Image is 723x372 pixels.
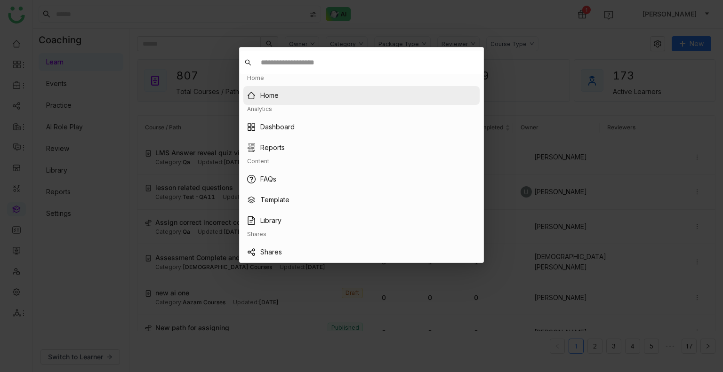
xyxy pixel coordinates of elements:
button: Close [458,47,484,72]
div: Content [247,157,269,166]
div: Shares [247,230,266,239]
a: Template [260,195,289,205]
a: Library [260,215,281,226]
a: Reports [260,142,285,153]
a: Shares [260,247,282,257]
div: Home [247,74,264,83]
a: Dashboard [260,122,295,132]
a: Home [260,90,279,101]
div: Analytics [247,105,272,114]
a: FAQs [260,174,276,184]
